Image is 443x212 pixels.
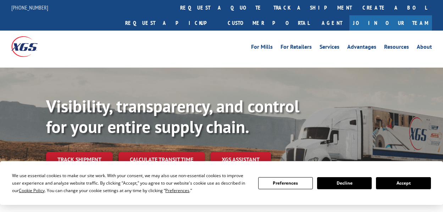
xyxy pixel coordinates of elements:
[19,187,45,194] span: Cookie Policy
[281,44,312,52] a: For Retailers
[258,177,313,189] button: Preferences
[376,177,431,189] button: Accept
[251,44,273,52] a: For Mills
[210,152,271,167] a: XGS ASSISTANT
[46,95,299,138] b: Visibility, transparency, and control for your entire supply chain.
[317,177,372,189] button: Decline
[222,15,315,31] a: Customer Portal
[384,44,409,52] a: Resources
[118,152,205,167] a: Calculate transit time
[120,15,222,31] a: Request a pickup
[315,15,349,31] a: Agent
[46,152,113,167] a: Track shipment
[349,15,432,31] a: Join Our Team
[417,44,432,52] a: About
[11,4,48,11] a: [PHONE_NUMBER]
[320,44,339,52] a: Services
[165,187,189,194] span: Preferences
[347,44,376,52] a: Advantages
[12,172,249,194] div: We use essential cookies to make our site work. With your consent, we may also use non-essential ...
